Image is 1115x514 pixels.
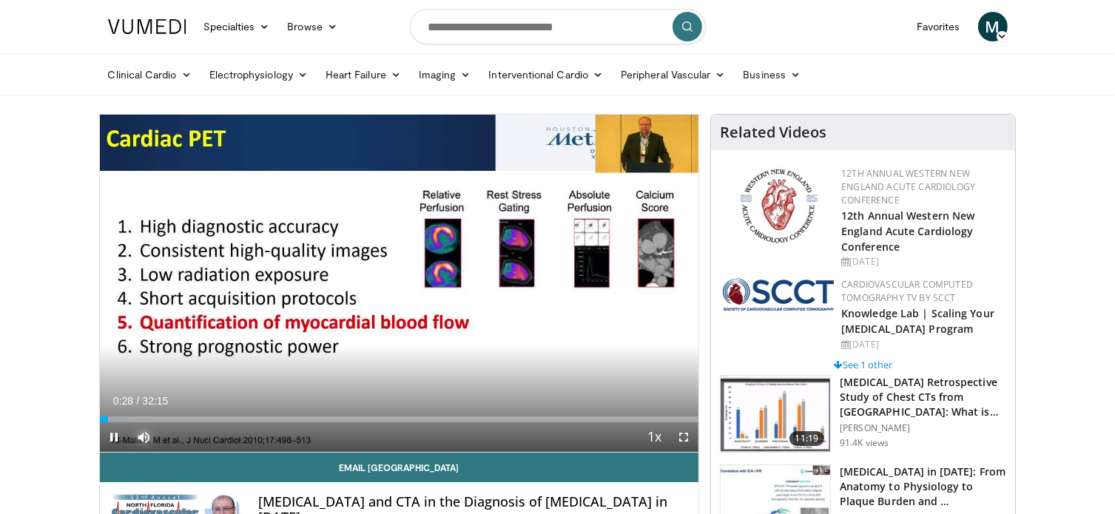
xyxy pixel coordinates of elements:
button: Playback Rate [639,422,669,452]
button: Fullscreen [669,422,698,452]
img: 51a70120-4f25-49cc-93a4-67582377e75f.png.150x105_q85_autocrop_double_scale_upscale_version-0.2.png [723,278,834,311]
span: / [137,395,140,407]
img: c2eb46a3-50d3-446d-a553-a9f8510c7760.150x105_q85_crop-smart_upscale.jpg [721,376,830,453]
a: Imaging [410,60,480,89]
a: Heart Failure [317,60,410,89]
div: Progress Bar [100,416,699,422]
a: See 1 other [834,358,892,371]
a: 12th Annual Western New England Acute Cardiology Conference [841,209,974,254]
a: 12th Annual Western New England Acute Cardiology Conference [841,167,975,206]
a: 11:19 [MEDICAL_DATA] Retrospective Study of Chest CTs from [GEOGRAPHIC_DATA]: What is the Re… [PE... [720,375,1006,453]
a: Peripheral Vascular [612,60,734,89]
img: VuMedi Logo [108,19,186,34]
div: [DATE] [841,338,1003,351]
a: Cardiovascular Computed Tomography TV by SCCT [841,278,973,304]
a: Email [GEOGRAPHIC_DATA] [100,453,699,482]
button: Pause [100,422,129,452]
h3: [MEDICAL_DATA] in [DATE]: From Anatomy to Physiology to Plaque Burden and … [840,464,1006,509]
a: Electrophysiology [201,60,317,89]
button: Mute [129,422,159,452]
a: Interventional Cardio [480,60,613,89]
a: Clinical Cardio [99,60,201,89]
a: Favorites [908,12,969,41]
span: 11:19 [789,431,825,446]
a: Business [734,60,809,89]
video-js: Video Player [100,115,699,453]
span: 0:28 [113,395,133,407]
h3: [MEDICAL_DATA] Retrospective Study of Chest CTs from [GEOGRAPHIC_DATA]: What is the Re… [840,375,1006,419]
span: 32:15 [142,395,168,407]
a: Knowledge Lab | Scaling Your [MEDICAL_DATA] Program [841,306,994,336]
p: 91.4K views [840,437,889,449]
h4: Related Videos [720,124,826,141]
a: Browse [278,12,346,41]
div: [DATE] [841,255,1003,268]
a: Specialties [195,12,279,41]
a: M [978,12,1008,41]
img: 0954f259-7907-4053-a817-32a96463ecc8.png.150x105_q85_autocrop_double_scale_upscale_version-0.2.png [738,167,820,245]
p: [PERSON_NAME] [840,422,1006,434]
input: Search topics, interventions [410,9,706,44]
